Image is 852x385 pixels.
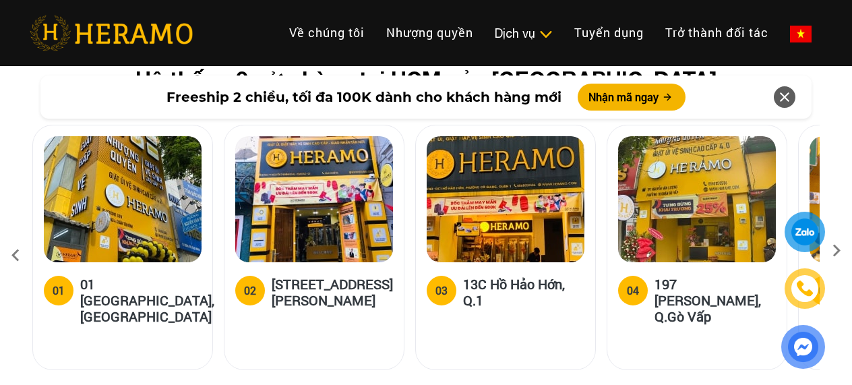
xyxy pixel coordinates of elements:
[244,283,256,299] div: 02
[44,136,202,262] img: heramo-01-truong-son-quan-tan-binh
[787,270,823,307] a: phone-icon
[54,66,798,92] h2: Hệ thống 9 cửa hàng tại HCM của [GEOGRAPHIC_DATA]
[618,136,776,262] img: heramo-197-nguyen-van-luong
[790,26,812,42] img: vn-flag.png
[53,283,65,299] div: 01
[495,24,553,42] div: Dịch vụ
[564,18,655,47] a: Tuyển dụng
[463,276,584,308] h5: 13C Hồ Hảo Hớn, Q.1
[578,84,686,111] button: Nhận mã ngay
[655,276,776,324] h5: 197 [PERSON_NAME], Q.Gò Vấp
[278,18,375,47] a: Về chúng tôi
[235,136,393,262] img: heramo-18a-71-nguyen-thi-minh-khai-quan-1
[272,276,393,308] h5: [STREET_ADDRESS][PERSON_NAME]
[166,87,561,107] span: Freeship 2 chiều, tối đa 100K dành cho khách hàng mới
[539,28,553,41] img: subToggleIcon
[30,16,193,51] img: heramo-logo.png
[435,283,448,299] div: 03
[427,136,584,262] img: heramo-13c-ho-hao-hon-quan-1
[655,18,779,47] a: Trở thành đối tác
[375,18,484,47] a: Nhượng quyền
[795,279,814,299] img: phone-icon
[80,276,214,324] h5: 01 [GEOGRAPHIC_DATA], [GEOGRAPHIC_DATA]
[627,283,639,299] div: 04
